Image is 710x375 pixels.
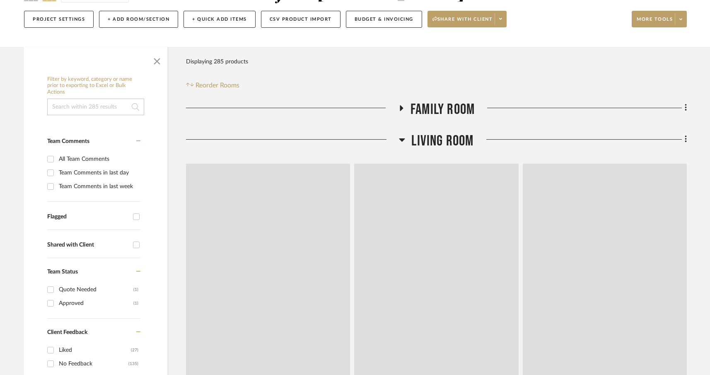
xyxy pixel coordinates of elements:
div: (135) [128,357,138,370]
span: Reorder Rooms [196,80,239,90]
div: No Feedback [59,357,128,370]
button: + Quick Add Items [184,11,256,28]
div: Team Comments in last day [59,166,138,179]
span: Family Room [411,101,475,119]
span: Team Comments [47,138,89,144]
div: (1) [133,297,138,310]
button: CSV Product Import [261,11,341,28]
div: Shared with Client [47,242,129,249]
span: Living Room [411,132,473,150]
span: More tools [637,16,673,29]
button: Share with client [427,11,507,27]
button: Close [149,51,165,68]
div: All Team Comments [59,152,138,166]
button: Project Settings [24,11,94,28]
h6: Filter by keyword, category or name prior to exporting to Excel or Bulk Actions [47,76,144,96]
input: Search within 285 results [47,99,144,115]
div: (27) [131,344,138,357]
button: Reorder Rooms [186,80,239,90]
div: Flagged [47,213,129,220]
button: Budget & Invoicing [346,11,422,28]
button: More tools [632,11,687,27]
span: Client Feedback [47,329,87,335]
div: Displaying 285 products [186,53,248,70]
div: Approved [59,297,133,310]
div: Team Comments in last week [59,180,138,193]
div: Liked [59,344,131,357]
div: (1) [133,283,138,296]
span: Team Status [47,269,78,275]
button: + Add Room/Section [99,11,178,28]
div: Quote Needed [59,283,133,296]
span: Share with client [432,16,493,29]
